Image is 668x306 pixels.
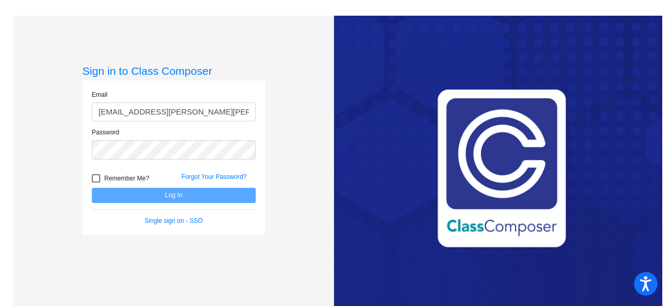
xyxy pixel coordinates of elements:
[92,188,256,203] button: Log In
[182,173,247,180] a: Forgot Your Password?
[82,64,265,77] h3: Sign in to Class Composer
[92,128,120,137] label: Password
[145,217,202,224] a: Single sign on - SSO
[92,90,108,99] label: Email
[104,172,149,185] span: Remember Me?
